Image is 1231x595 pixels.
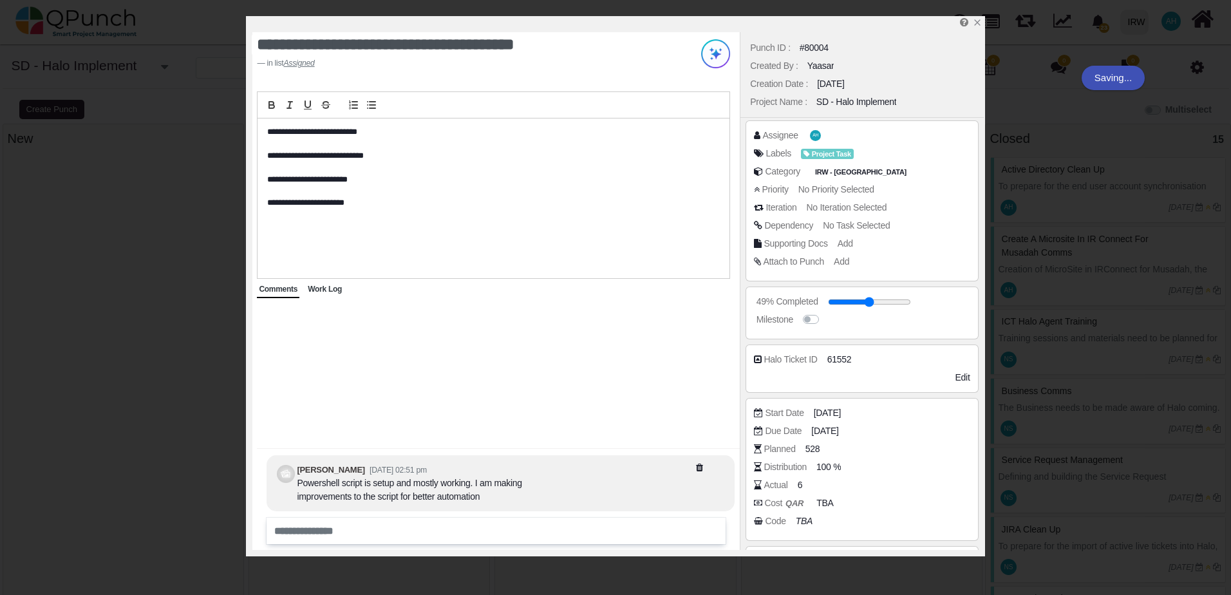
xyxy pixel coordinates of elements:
div: Halo Ticket ID [764,353,817,366]
div: Start Date [765,406,803,420]
span: Work Log [308,285,342,294]
img: Try writing with AI [701,39,730,68]
span: [DATE] [811,424,838,438]
div: [DATE] [817,77,844,91]
b: [PERSON_NAME] [297,465,364,475]
div: Punch ID : [750,41,791,55]
span: 6 [798,478,803,492]
div: Distribution [764,460,807,474]
div: Attach to Punch [763,255,824,269]
div: Assignee [762,129,798,142]
a: x [973,17,982,28]
i: TBA [796,516,813,526]
span: TBA [816,496,833,510]
div: Category [765,165,800,178]
span: 61552 [827,353,852,366]
div: Planned [764,442,795,456]
div: Iteration [766,201,796,214]
span: AH [813,133,818,138]
span: <div><span class="badge badge-secondary" style="background-color: #68CCCA"> <i class="fa fa-tag p... [801,147,854,160]
span: No Priority Selected [798,184,874,194]
span: Comments [259,285,297,294]
div: Created By : [750,59,798,73]
div: Yaasar [807,59,834,73]
span: No Iteration Selected [807,202,887,212]
div: Dependency [764,219,813,232]
div: #80004 [800,41,829,55]
svg: x [973,18,982,27]
div: Priority [762,183,788,196]
span: Project Task [801,149,854,160]
span: IRW - Birmingham [813,167,910,178]
span: 528 [805,442,820,456]
i: Help [960,17,968,27]
b: QAR [785,498,803,508]
div: Labels [766,147,791,160]
span: Asim Hussain [810,130,821,141]
small: [DATE] 02:51 pm [370,466,427,475]
footer: in list [257,57,648,69]
div: Code [765,515,785,528]
div: Due Date [765,424,802,438]
div: Actual [764,478,787,492]
div: SD - Halo Implement [816,95,897,109]
span: No Task Selected [823,220,890,231]
span: 100 % [816,460,841,474]
div: Milestone [756,313,793,326]
span: Add [838,238,853,249]
div: Supporting Docs [764,237,827,250]
span: [DATE] [814,406,841,420]
div: Saving... [1082,66,1145,90]
cite: Source Title [283,59,314,68]
div: 49% Completed [756,295,818,308]
div: Creation Date : [750,77,808,91]
div: Project Name : [750,95,807,109]
span: Add [834,256,849,267]
u: Assigned [283,59,314,68]
span: Edit [955,372,970,382]
div: Cost [764,496,807,510]
div: Powershell script is setup and mostly working. I am making improvements to the script for better ... [297,477,522,504]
